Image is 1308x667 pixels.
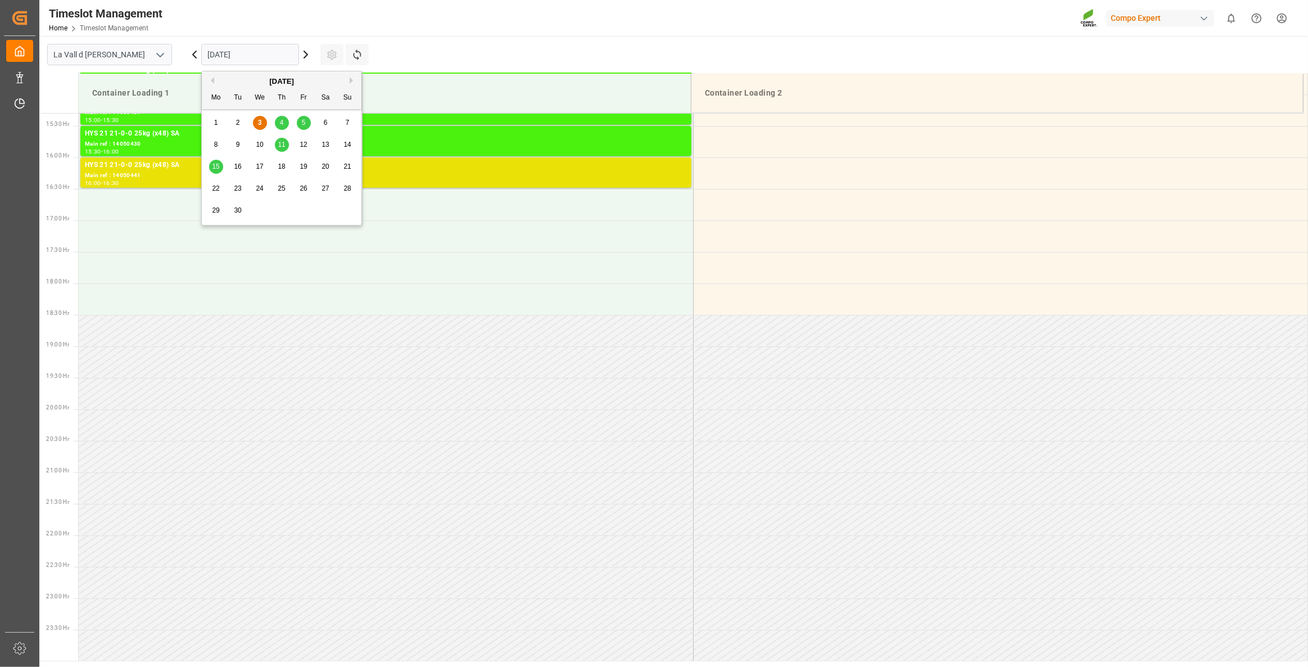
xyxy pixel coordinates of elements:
span: 29 [212,206,219,214]
span: 27 [322,184,329,192]
img: Screenshot%202023-09-29%20at%2010.02.21.png_1712312052.png [1080,8,1098,28]
div: Choose Thursday, September 18th, 2025 [275,160,289,174]
span: 13 [322,141,329,148]
div: Choose Friday, September 12th, 2025 [297,138,311,152]
div: Choose Saturday, September 13th, 2025 [319,138,333,152]
span: 18 [278,163,285,170]
div: 16:00 [85,181,101,186]
div: Choose Wednesday, September 10th, 2025 [253,138,267,152]
div: - [101,181,103,186]
div: Choose Sunday, September 14th, 2025 [341,138,355,152]
span: 6 [324,119,328,127]
div: [DATE] [202,76,361,87]
div: Choose Saturday, September 20th, 2025 [319,160,333,174]
div: Choose Sunday, September 21st, 2025 [341,160,355,174]
div: Th [275,91,289,105]
div: Su [341,91,355,105]
span: 19:30 Hr [46,373,69,379]
input: DD.MM.YYYY [201,44,299,65]
div: Main ref : 14050441 [85,171,687,181]
div: Choose Wednesday, September 17th, 2025 [253,160,267,174]
div: Choose Tuesday, September 16th, 2025 [231,160,245,174]
div: Compo Expert [1106,10,1214,26]
span: 18:30 Hr [46,310,69,316]
span: 17:00 Hr [46,215,69,222]
div: Sa [319,91,333,105]
div: We [253,91,267,105]
div: HYS 21 21-0-0 25kg (x48) SA [85,160,687,171]
div: Choose Saturday, September 6th, 2025 [319,116,333,130]
span: 4 [280,119,284,127]
div: Fr [297,91,311,105]
span: 20:00 Hr [46,404,69,411]
span: 19:00 Hr [46,341,69,348]
span: 16:00 Hr [46,152,69,159]
div: Choose Sunday, September 7th, 2025 [341,116,355,130]
span: 16 [234,163,241,170]
div: Choose Sunday, September 28th, 2025 [341,182,355,196]
span: 26 [300,184,307,192]
div: Choose Friday, September 5th, 2025 [297,116,311,130]
div: 16:00 [103,149,119,154]
span: 15 [212,163,219,170]
span: 19 [300,163,307,170]
button: open menu [151,46,168,64]
div: 15:30 [103,118,119,123]
span: 21:00 Hr [46,467,69,474]
span: 24 [256,184,263,192]
div: Choose Wednesday, September 3rd, 2025 [253,116,267,130]
span: 28 [343,184,351,192]
button: Next Month [350,77,356,84]
div: Choose Thursday, September 4th, 2025 [275,116,289,130]
div: Choose Thursday, September 25th, 2025 [275,182,289,196]
span: 25 [278,184,285,192]
span: 9 [236,141,240,148]
div: Mo [209,91,223,105]
span: 10 [256,141,263,148]
button: show 0 new notifications [1219,6,1244,31]
span: 1 [214,119,218,127]
div: Choose Friday, September 26th, 2025 [297,182,311,196]
span: 14 [343,141,351,148]
div: 16:30 [103,181,119,186]
div: 15:00 [85,118,101,123]
span: 12 [300,141,307,148]
input: Type to search/select [47,44,172,65]
div: Choose Monday, September 15th, 2025 [209,160,223,174]
div: Choose Monday, September 29th, 2025 [209,204,223,218]
div: Choose Saturday, September 27th, 2025 [319,182,333,196]
div: month 2025-09 [205,112,359,222]
div: Choose Thursday, September 11th, 2025 [275,138,289,152]
div: - [101,149,103,154]
a: Home [49,24,67,32]
span: 5 [302,119,306,127]
span: 30 [234,206,241,214]
span: 21:30 Hr [46,499,69,505]
span: 22:30 Hr [46,562,69,568]
div: Choose Tuesday, September 23rd, 2025 [231,182,245,196]
span: 18:00 Hr [46,278,69,285]
span: 22:00 Hr [46,530,69,537]
span: 23 [234,184,241,192]
span: 20:30 Hr [46,436,69,442]
div: Choose Tuesday, September 2nd, 2025 [231,116,245,130]
div: - [101,118,103,123]
div: 15:30 [85,149,101,154]
span: 16:30 Hr [46,184,69,190]
span: 11 [278,141,285,148]
button: Compo Expert [1106,7,1219,29]
div: Choose Wednesday, September 24th, 2025 [253,182,267,196]
div: Container Loading 2 [700,83,1294,103]
div: Choose Monday, September 8th, 2025 [209,138,223,152]
div: Container Loading 1 [88,83,682,103]
span: 7 [346,119,350,127]
div: Choose Friday, September 19th, 2025 [297,160,311,174]
div: Choose Tuesday, September 30th, 2025 [231,204,245,218]
span: 17:30 Hr [46,247,69,253]
span: 2 [236,119,240,127]
div: Timeslot Management [49,5,162,22]
span: 3 [258,119,262,127]
div: Choose Tuesday, September 9th, 2025 [231,138,245,152]
span: 20 [322,163,329,170]
span: 8 [214,141,218,148]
